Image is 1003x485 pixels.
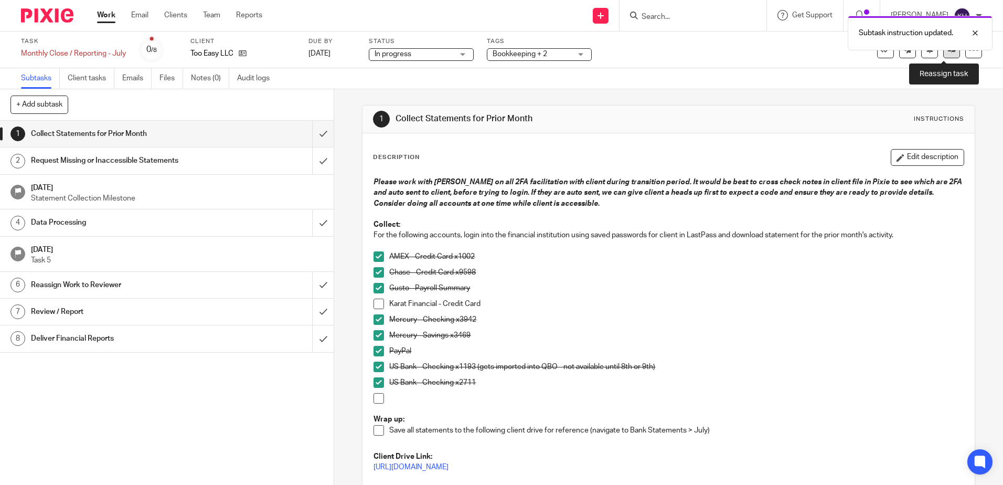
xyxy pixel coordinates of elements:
[131,10,148,20] a: Email
[31,153,211,168] h1: Request Missing or Inaccessible Statements
[389,346,963,356] p: PayPal
[493,50,547,58] span: Bookkeeping + 2
[31,304,211,320] h1: Review / Report
[389,283,963,293] p: Gusto - Payroll Summary
[389,251,963,262] p: AMEX - Credit Card x1002
[31,255,324,266] p: Task 5
[68,68,114,89] a: Client tasks
[10,154,25,168] div: 2
[31,180,324,193] h1: [DATE]
[97,10,115,20] a: Work
[10,126,25,141] div: 1
[236,10,262,20] a: Reports
[10,278,25,292] div: 6
[10,96,68,113] button: + Add subtask
[31,277,211,293] h1: Reassign Work to Reviewer
[31,215,211,230] h1: Data Processing
[308,37,356,46] label: Due by
[375,50,411,58] span: In progress
[389,425,963,436] p: Save all statements to the following client drive for reference (navigate to Bank Statements > July)
[891,149,964,166] button: Edit description
[859,28,953,38] p: Subtask instruction updated.
[487,37,592,46] label: Tags
[21,8,73,23] img: Pixie
[159,68,183,89] a: Files
[122,68,152,89] a: Emails
[389,267,963,278] p: Chase - Credit Card x9598
[954,7,970,24] img: svg%3E
[374,416,404,423] strong: Wrap up:
[389,362,963,372] p: US Bank - Checking x1193 (gets imported into QBO - not available until 8th or 9th)
[10,331,25,346] div: 8
[374,463,449,471] a: [URL][DOMAIN_NAME]
[396,113,691,124] h1: Collect Statements for Prior Month
[146,44,157,56] div: 0
[389,330,963,341] p: Mercury - Savings x3469
[373,111,390,128] div: 1
[308,50,330,57] span: [DATE]
[389,314,963,325] p: Mercury - Checking x3942
[374,178,964,207] em: Please work with [PERSON_NAME] on all 2FA facilitation with client during transition period. It w...
[10,216,25,230] div: 4
[21,48,126,59] div: Monthly Close / Reporting - July
[21,37,126,46] label: Task
[191,68,229,89] a: Notes (0)
[31,193,324,204] p: Statement Collection Milestone
[31,126,211,142] h1: Collect Statements for Prior Month
[389,377,963,388] p: US Bank - Checking x2711
[389,299,963,309] p: Karat Financial - Credit Card
[374,230,963,240] p: For the following accounts, login into the financial institution using saved passwords for client...
[369,37,474,46] label: Status
[151,47,157,53] small: /8
[164,10,187,20] a: Clients
[21,68,60,89] a: Subtasks
[31,242,324,255] h1: [DATE]
[237,68,278,89] a: Audit logs
[914,115,964,123] div: Instructions
[203,10,220,20] a: Team
[190,48,233,59] p: Too Easy LLC
[190,37,295,46] label: Client
[374,221,400,228] strong: Collect:
[373,153,420,162] p: Description
[10,304,25,319] div: 7
[374,453,432,460] strong: Client Drive Link:
[31,331,211,346] h1: Deliver Financial Reports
